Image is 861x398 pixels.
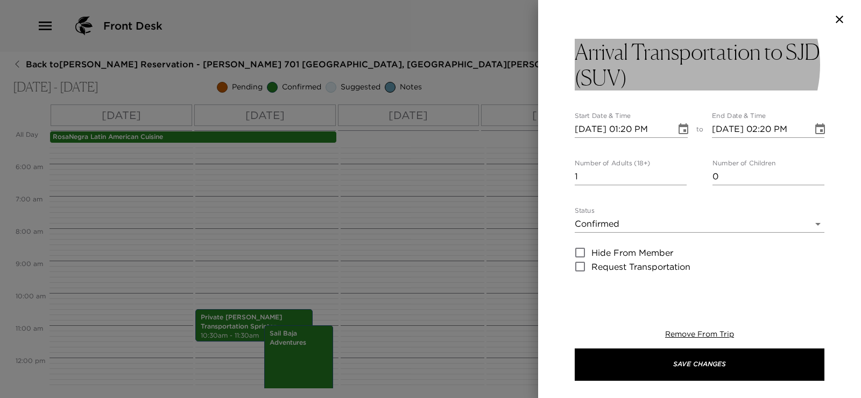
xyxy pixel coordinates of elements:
[575,215,824,233] div: Confirmed
[696,125,703,138] span: to
[575,39,824,90] button: Arrival Transportation to SJD (SUV)
[809,118,831,140] button: Choose date, selected date is Sep 4, 2025
[591,260,690,273] span: Request Transportation
[575,121,668,138] input: MM/DD/YYYY hh:mm aa
[712,111,766,121] label: End Date & Time
[673,118,694,140] button: Choose date, selected date is Sep 4, 2025
[712,121,806,138] input: MM/DD/YYYY hh:mm aa
[575,348,824,381] button: Save Changes
[575,206,595,215] label: Status
[591,246,673,259] span: Hide From Member
[712,159,775,168] label: Number of Children
[575,159,650,168] label: Number of Adults (18+)
[665,329,734,340] button: Remove From Trip
[665,329,734,339] span: Remove From Trip
[575,111,631,121] label: Start Date & Time
[575,295,627,304] label: Concierge Notes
